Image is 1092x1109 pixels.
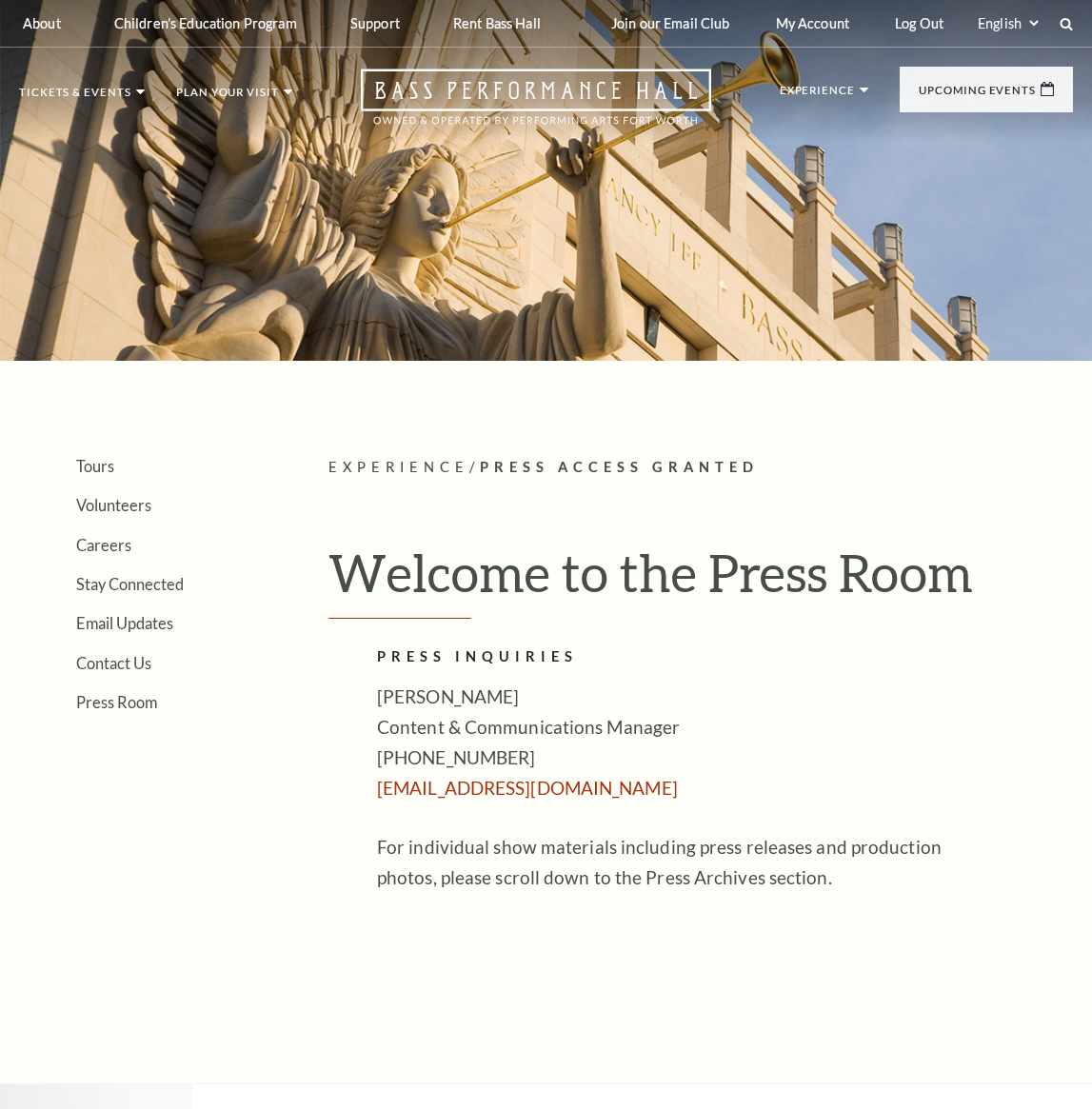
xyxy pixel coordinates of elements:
[19,87,131,108] p: Tickets & Events
[377,645,996,669] h2: PRESS INQUIRIES
[114,15,297,31] p: Children's Education Program
[780,85,855,106] p: Experience
[328,456,1073,480] p: /
[76,575,184,593] a: Stay Connected
[350,15,400,31] p: Support
[328,542,1073,620] h1: Welcome to the Press Room
[76,457,114,475] a: Tours
[377,682,996,803] p: [PERSON_NAME] Content & Communications Manager [PHONE_NUMBER]
[76,496,151,514] a: Volunteers
[974,14,1042,32] select: Select:
[919,85,1036,106] p: Upcoming Events
[453,15,541,31] p: Rent Bass Hall
[76,614,173,632] a: Email Updates
[480,459,759,475] span: Press Access Granted
[76,693,157,711] a: Press Room
[23,15,61,31] p: About
[328,459,469,475] span: Experience
[76,654,151,672] a: Contact Us
[76,536,131,554] a: Careers
[377,832,996,893] p: For individual show materials including press releases and production photos, please scroll down ...
[377,777,678,799] a: [EMAIL_ADDRESS][DOMAIN_NAME]
[176,87,279,108] p: Plan Your Visit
